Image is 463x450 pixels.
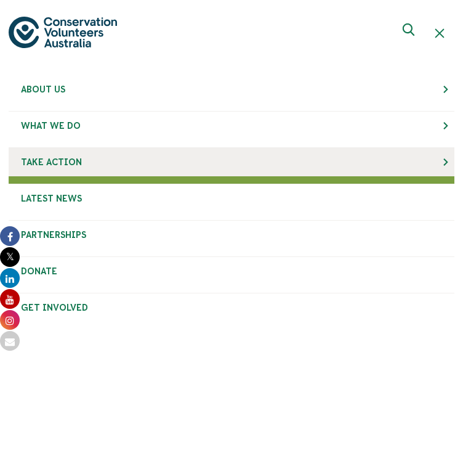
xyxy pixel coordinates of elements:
[9,112,454,148] li: What We Do
[21,194,82,203] span: Latest News
[21,121,81,131] span: What We Do
[9,75,454,112] li: About Us
[425,18,454,48] button: Hide mobile navigation menu
[9,148,454,184] li: Take Action
[9,17,117,48] img: logo.svg
[9,293,454,322] a: Get Involved
[21,157,82,167] span: Take Action
[395,18,425,48] button: Expand search box Close search box
[21,230,86,240] span: Partnerships
[21,84,65,94] span: About Us
[403,23,418,43] span: Expand search box
[21,266,57,276] span: Donate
